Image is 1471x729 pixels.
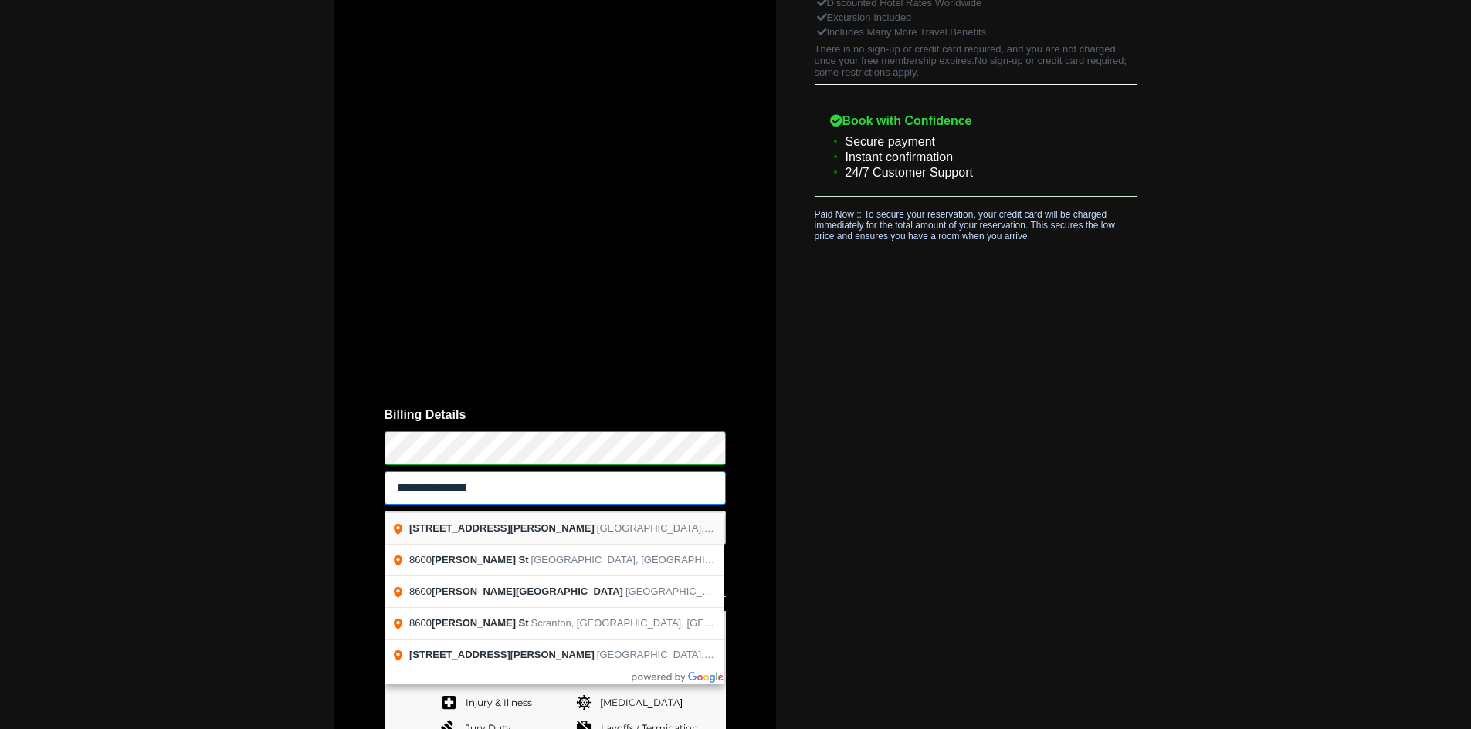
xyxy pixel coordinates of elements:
[531,617,791,629] span: Scranton, [GEOGRAPHIC_DATA], [GEOGRAPHIC_DATA]
[409,522,595,534] span: [STREET_ADDRESS][PERSON_NAME]
[409,649,595,660] span: [STREET_ADDRESS][PERSON_NAME]
[531,554,856,565] span: [GEOGRAPHIC_DATA], [GEOGRAPHIC_DATA], [GEOGRAPHIC_DATA]
[409,554,531,565] span: 8600
[409,617,531,629] span: 8600
[819,25,1134,39] div: Includes Many More Travel Benefits
[597,649,921,660] span: [GEOGRAPHIC_DATA], [GEOGRAPHIC_DATA], [GEOGRAPHIC_DATA]
[625,586,950,597] span: [GEOGRAPHIC_DATA], [GEOGRAPHIC_DATA], [GEOGRAPHIC_DATA]
[815,43,1137,78] p: There is no sign-up or credit card required, and you are not charged once your free membership ex...
[432,617,529,629] span: [PERSON_NAME] St
[815,209,1115,241] span: Paid Now :: To secure your reservation, your credit card will be charged immediately for the tota...
[432,586,623,597] span: [PERSON_NAME][GEOGRAPHIC_DATA]
[597,522,921,534] span: [GEOGRAPHIC_DATA], [GEOGRAPHIC_DATA], [GEOGRAPHIC_DATA]
[815,55,1127,78] span: No sign-up or credit card required; some restrictions apply.
[830,165,1122,181] li: 24/7 Customer Support
[830,150,1122,165] li: Instant confirmation
[409,586,625,597] span: 8600
[432,554,529,565] span: [PERSON_NAME] St
[830,134,1122,150] li: Secure payment
[830,114,1122,128] b: Book with Confidence
[819,10,1134,25] div: Excursion Included
[385,408,726,422] span: Billing Details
